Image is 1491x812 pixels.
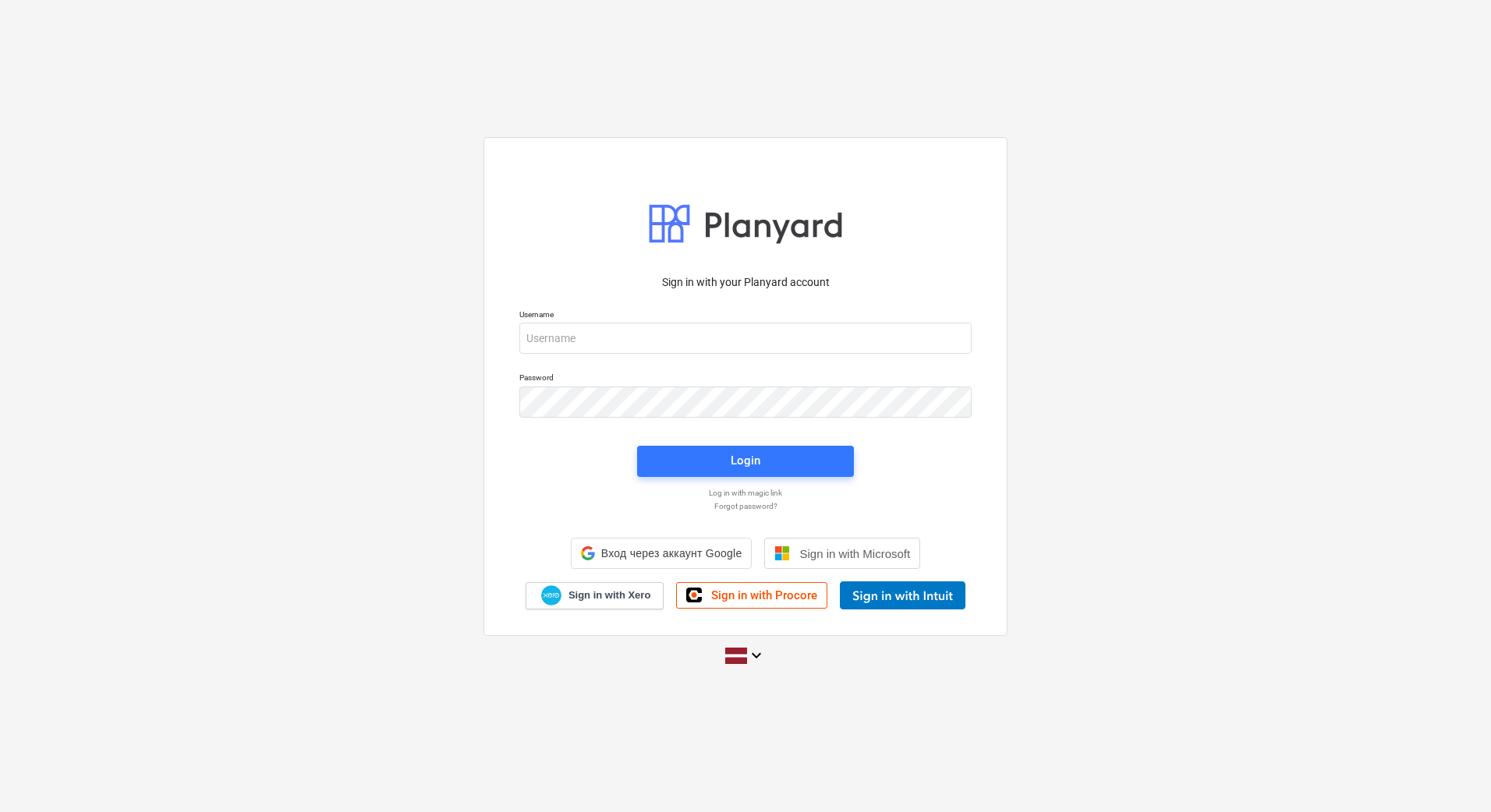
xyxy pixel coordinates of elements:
p: Sign in with your Planyard account [519,274,972,291]
img: Xero logo [541,585,561,606]
a: Sign in with Xero [526,582,664,609]
p: Password [519,372,972,386]
p: Username [519,309,972,323]
div: Вход через аккаунт Google [571,538,753,569]
a: Log in with magic link [512,488,979,498]
a: Forgot password? [512,501,979,511]
a: Sign in with Procore [676,582,827,609]
span: Sign in with Xero [568,588,650,602]
span: Вход через аккаунт Google [601,547,742,560]
span: Sign in with Microsoft [799,547,910,560]
button: Login [637,446,854,477]
div: Login [731,450,760,471]
input: Username [519,323,972,354]
span: Sign in with Procore [711,588,817,602]
img: Microsoft logo [774,545,790,561]
i: keyboard_arrow_down [747,646,766,665]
